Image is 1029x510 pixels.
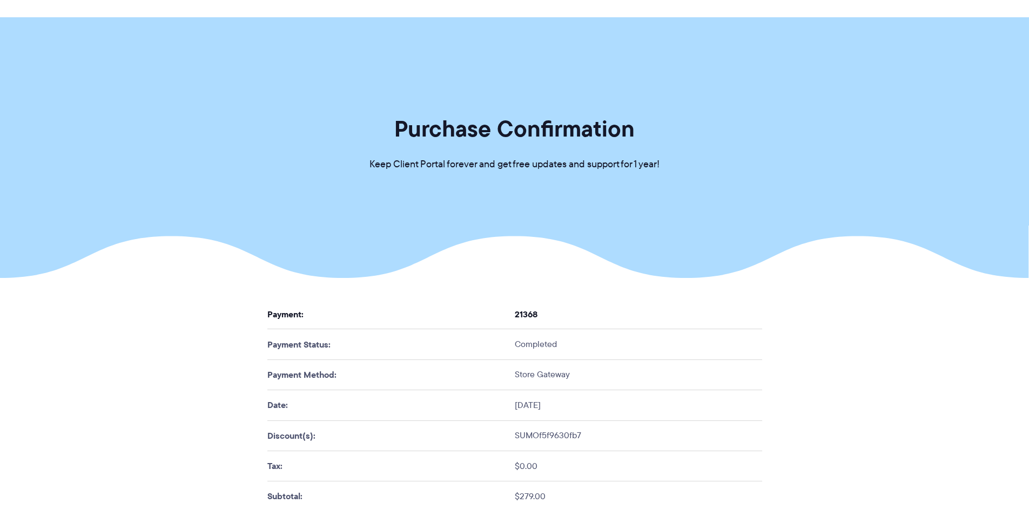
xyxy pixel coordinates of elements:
th: 21368 [515,300,762,329]
strong: Subtotal: [267,489,302,502]
td: Completed [515,329,762,359]
strong: Tax: [267,459,283,472]
h1: Purchase Confirmation [394,114,635,143]
strong: Payment Method: [267,368,337,381]
strong: Date: [267,398,288,411]
strong: Payment: [267,308,304,321]
td: Store Gateway [515,359,762,390]
td: [DATE] [515,390,762,420]
strong: Payment Status: [267,338,331,351]
td: SUMOf5f9630fb7 [515,420,762,451]
strong: Discount(s): [267,429,315,442]
td: $0.00 [515,451,762,481]
p: Keep Client Portal forever and get free updates and support for 1 year! [369,157,660,173]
